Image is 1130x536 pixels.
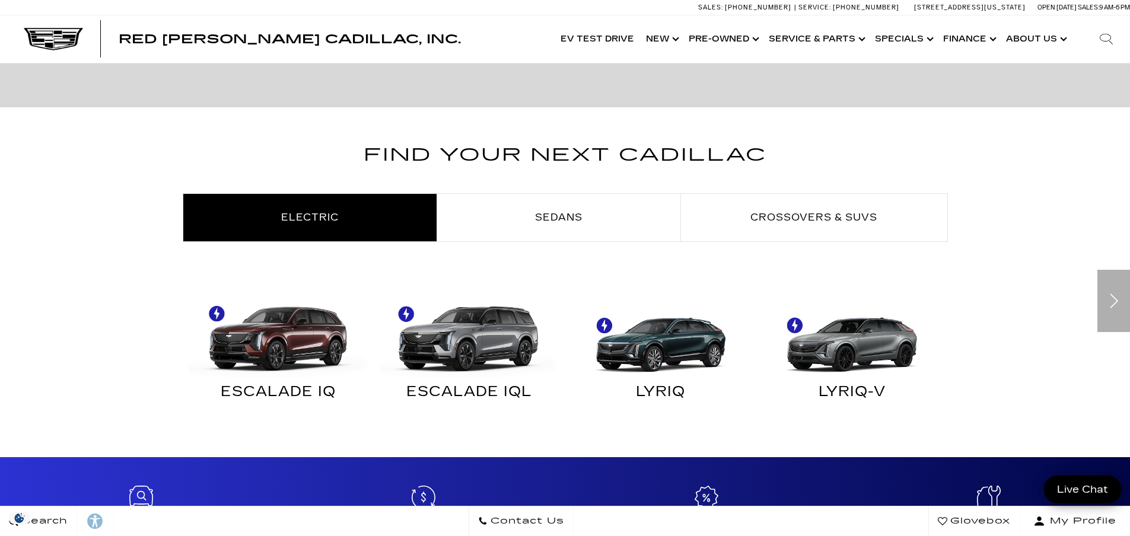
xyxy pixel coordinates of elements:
[437,194,680,241] a: Sedans
[565,288,757,411] a: LYRIQ LYRIQ
[183,288,374,411] a: ESCALADE IQ ESCALADE IQ
[1020,506,1130,536] button: Open user profile menu
[119,32,461,46] span: Red [PERSON_NAME] Cadillac, Inc.
[794,4,902,11] a: Service: [PHONE_NUMBER]
[914,4,1026,11] a: [STREET_ADDRESS][US_STATE]
[380,288,559,378] img: ESCALADE IQL
[1051,483,1114,496] span: Live Chat
[937,15,1000,63] a: Finance
[119,33,461,45] a: Red [PERSON_NAME] Cadillac, Inc.
[833,4,899,11] span: [PHONE_NUMBER]
[469,506,574,536] a: Contact Us
[1037,4,1077,11] span: Open [DATE]
[1097,270,1130,332] div: Next
[640,15,683,63] a: New
[183,141,948,184] h2: Find Your Next Cadillac
[1099,4,1130,11] span: 9 AM-6 PM
[798,4,831,11] span: Service:
[535,212,582,223] span: Sedans
[1045,513,1116,529] span: My Profile
[725,4,791,11] span: [PHONE_NUMBER]
[762,288,942,378] img: LYRIQ-V
[183,194,437,241] a: Electric
[756,288,948,411] a: LYRIQ-V LYRIQ-V
[6,512,33,524] section: Click to Open Cookie Consent Modal
[763,15,869,63] a: Service & Parts
[869,15,937,63] a: Specials
[18,513,68,529] span: Search
[189,288,368,378] img: ESCALADE IQ
[374,288,565,411] a: ESCALADE IQL ESCALADE IQL
[1078,4,1099,11] span: Sales:
[683,15,763,63] a: Pre-Owned
[281,212,339,223] span: Electric
[681,194,947,241] a: Crossovers & SUVs
[750,212,877,223] span: Crossovers & SUVs
[698,4,794,11] a: Sales: [PHONE_NUMBER]
[947,513,1010,529] span: Glovebox
[192,387,365,402] div: ESCALADE IQ
[928,506,1020,536] a: Glovebox
[1044,476,1121,503] a: Live Chat
[488,513,564,529] span: Contact Us
[571,288,751,378] img: LYRIQ
[24,28,83,50] img: Cadillac Dark Logo with Cadillac White Text
[698,4,723,11] span: Sales:
[574,387,748,402] div: LYRIQ
[383,387,556,402] div: ESCALADE IQL
[1000,15,1071,63] a: About Us
[765,387,939,402] div: LYRIQ-V
[6,512,33,524] img: Opt-Out Icon
[555,15,640,63] a: EV Test Drive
